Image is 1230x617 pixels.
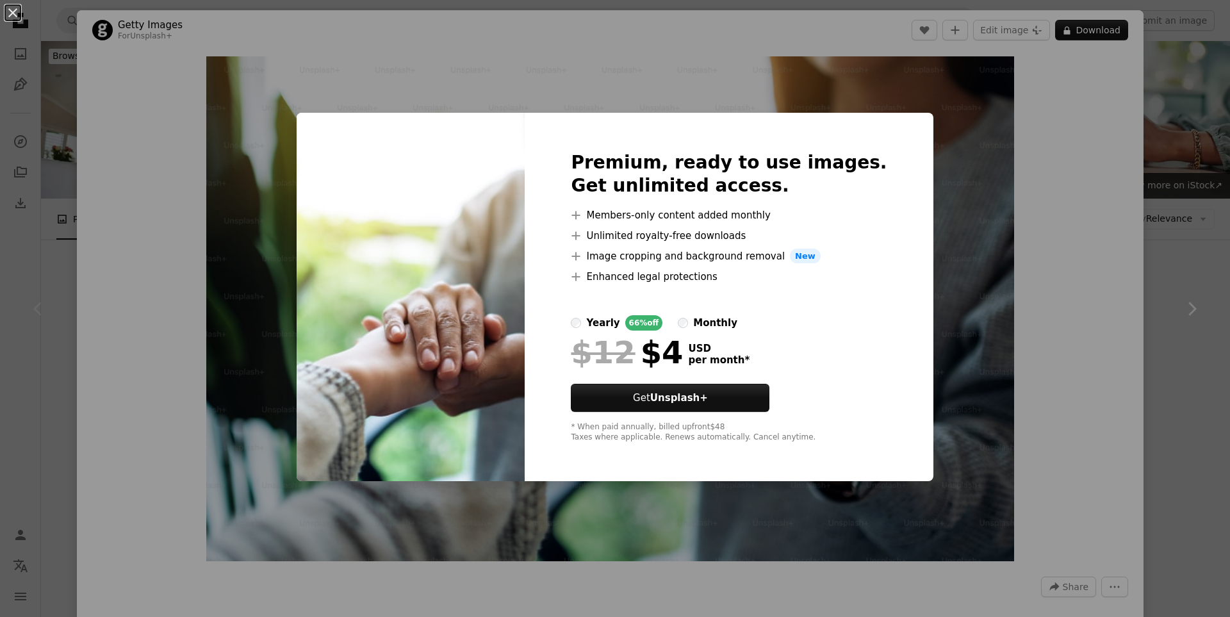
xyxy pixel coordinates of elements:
strong: Unsplash+ [650,392,708,404]
li: Unlimited royalty-free downloads [571,228,887,243]
span: USD [688,343,750,354]
input: yearly66%off [571,318,581,328]
span: New [790,249,821,264]
li: Image cropping and background removal [571,249,887,264]
li: Enhanced legal protections [571,269,887,284]
div: 66% off [625,315,663,331]
div: $4 [571,336,683,369]
span: per month * [688,354,750,366]
li: Members-only content added monthly [571,208,887,223]
input: monthly [678,318,688,328]
h2: Premium, ready to use images. Get unlimited access. [571,151,887,197]
button: GetUnsplash+ [571,384,769,412]
img: premium_photo-1683133593455-814352d8f6d0 [297,113,525,482]
div: monthly [693,315,737,331]
div: * When paid annually, billed upfront $48 Taxes where applicable. Renews automatically. Cancel any... [571,422,887,443]
span: $12 [571,336,635,369]
div: yearly [586,315,619,331]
